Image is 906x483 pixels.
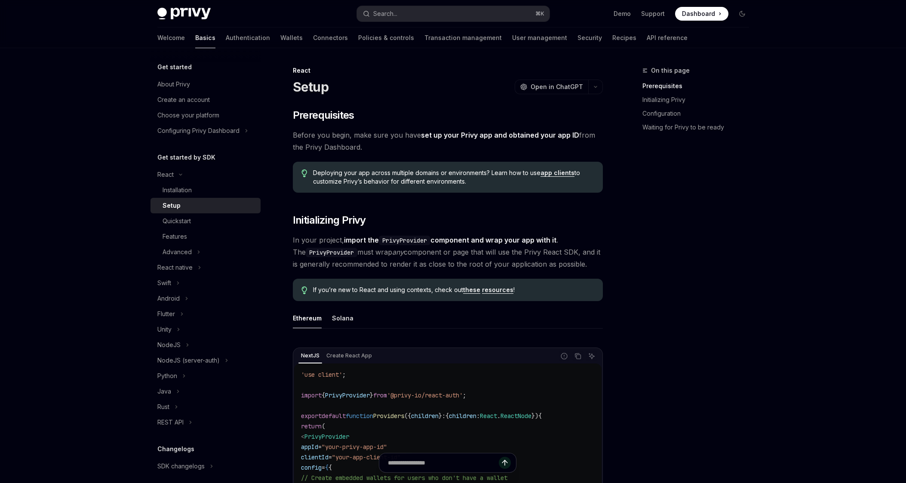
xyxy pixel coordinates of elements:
a: Dashboard [675,7,728,21]
a: Support [641,9,665,18]
div: Unity [157,324,172,335]
button: Toggle Rust section [150,399,261,415]
button: Toggle Advanced section [150,244,261,260]
div: Choose your platform [157,110,219,120]
span: '@privy-io/react-auth' [387,391,463,399]
div: Solana [332,308,353,328]
button: Toggle dark mode [735,7,749,21]
code: PrivyProvider [306,248,357,257]
span: If you’re new to React and using contexts, check out ! [313,286,594,294]
span: appId [301,443,318,451]
a: these [463,286,480,294]
button: Report incorrect code [559,351,570,362]
a: Authentication [226,28,270,48]
div: Create an account [157,95,210,105]
div: NodeJS [157,340,181,350]
h5: Changelogs [157,444,194,454]
span: : [442,412,445,420]
span: < [301,433,304,440]
button: Toggle NodeJS section [150,337,261,353]
button: Toggle React section [150,167,261,182]
a: Wallets [280,28,303,48]
a: Welcome [157,28,185,48]
div: Python [157,371,177,381]
span: }) [531,412,538,420]
span: : [476,412,480,420]
div: React [293,66,603,75]
span: from [373,391,387,399]
div: REST API [157,417,184,428]
button: Toggle Python section [150,368,261,384]
a: resources [482,286,513,294]
svg: Tip [301,286,307,294]
span: export [301,412,322,420]
span: ({ [404,412,411,420]
a: Create an account [150,92,261,108]
span: } [439,412,442,420]
span: Before you begin, make sure you have from the Privy Dashboard. [293,129,603,153]
a: Quickstart [150,213,261,229]
button: Toggle Android section [150,291,261,306]
a: About Privy [150,77,261,92]
div: React native [157,262,193,273]
span: import [301,391,322,399]
a: Configuration [642,107,756,120]
button: Ask AI [586,351,597,362]
a: Waiting for Privy to be ready [642,120,756,134]
button: Toggle Java section [150,384,261,399]
button: Toggle NodeJS (server-auth) section [150,353,261,368]
a: set up your Privy app and obtained your app ID [421,131,579,140]
span: ReactNode [501,412,531,420]
span: { [538,412,542,420]
span: Open in ChatGPT [531,83,583,91]
span: On this page [651,65,690,76]
div: Ethereum [293,308,322,328]
a: API reference [647,28,688,48]
a: Basics [195,28,215,48]
button: Toggle Flutter section [150,306,261,322]
span: Deploying your app across multiple domains or environments? Learn how to use to customize Privy’s... [313,169,594,186]
button: Toggle Unity section [150,322,261,337]
span: return [301,422,322,430]
span: Dashboard [682,9,715,18]
a: Connectors [313,28,348,48]
div: SDK changelogs [157,461,205,471]
div: Swift [157,278,171,288]
button: Toggle Configuring Privy Dashboard section [150,123,261,138]
button: Toggle REST API section [150,415,261,430]
div: Flutter [157,309,175,319]
a: Policies & controls [358,28,414,48]
div: Quickstart [163,216,191,226]
h5: Get started by SDK [157,152,215,163]
div: Advanced [163,247,192,257]
span: PrivyProvider [304,433,349,440]
span: default [322,412,346,420]
span: PrivyProvider [325,391,370,399]
h5: Get started [157,62,192,72]
a: Features [150,229,261,244]
span: children [411,412,439,420]
span: { [322,391,325,399]
span: children [449,412,476,420]
button: Send message [499,457,511,469]
div: Configuring Privy Dashboard [157,126,240,136]
a: Transaction management [424,28,502,48]
button: Toggle Swift section [150,275,261,291]
a: Security [577,28,602,48]
a: Choose your platform [150,108,261,123]
span: ; [342,371,346,378]
a: app clients [541,169,574,177]
input: Ask a question... [388,453,499,472]
div: React [157,169,174,180]
span: In your project, . The must wrap component or page that will use the Privy React SDK, and it is g... [293,234,603,270]
strong: import the component and wrap your app with it [344,236,556,244]
div: Rust [157,402,169,412]
span: . [497,412,501,420]
svg: Tip [301,169,307,177]
span: React [480,412,497,420]
button: Open search [357,6,550,22]
span: Initializing Privy [293,213,366,227]
img: dark logo [157,8,211,20]
div: Java [157,386,171,397]
code: PrivyProvider [379,236,430,245]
